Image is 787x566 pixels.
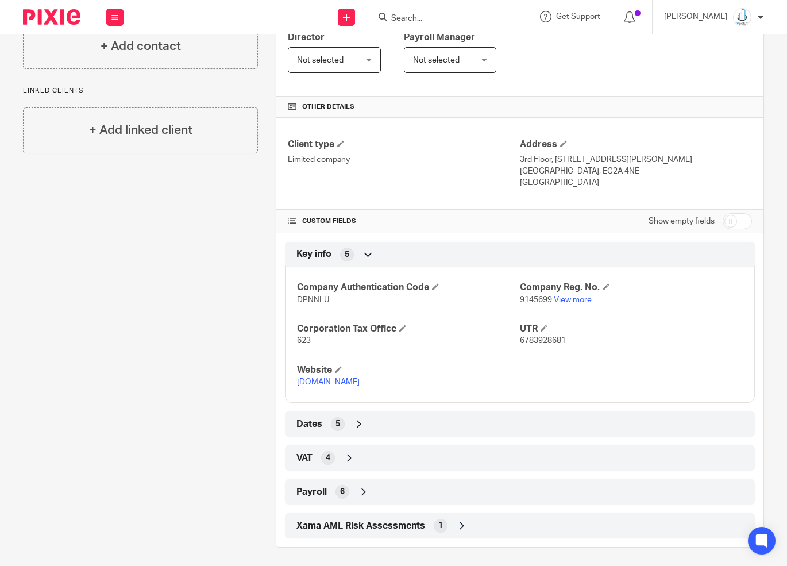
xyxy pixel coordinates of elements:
[649,215,715,227] label: Show empty fields
[296,418,322,430] span: Dates
[520,177,752,188] p: [GEOGRAPHIC_DATA]
[297,296,329,304] span: DPNNLU
[297,337,311,345] span: 623
[288,138,520,151] h4: Client type
[520,138,752,151] h4: Address
[296,248,331,260] span: Key info
[554,296,592,304] a: View more
[288,33,325,42] span: Director
[413,56,460,64] span: Not selected
[390,14,493,24] input: Search
[297,282,520,294] h4: Company Authentication Code
[288,154,520,165] p: Limited company
[664,11,727,22] p: [PERSON_NAME]
[340,486,345,498] span: 6
[733,8,751,26] img: Logo_PNG.png
[302,102,354,111] span: Other details
[101,37,181,55] h4: + Add contact
[296,486,327,498] span: Payroll
[520,296,552,304] span: 9145699
[23,86,258,95] p: Linked clients
[438,520,443,532] span: 1
[296,520,425,532] span: Xama AML Risk Assessments
[404,33,475,42] span: Payroll Manager
[89,121,192,139] h4: + Add linked client
[297,364,520,376] h4: Website
[520,337,566,345] span: 6783928681
[335,418,340,430] span: 5
[520,165,752,177] p: [GEOGRAPHIC_DATA], EC2A 4NE
[297,378,360,386] a: [DOMAIN_NAME]
[326,452,330,464] span: 4
[23,9,80,25] img: Pixie
[520,154,752,165] p: 3rd Floor, [STREET_ADDRESS][PERSON_NAME]
[288,217,520,226] h4: CUSTOM FIELDS
[296,452,313,464] span: VAT
[297,56,344,64] span: Not selected
[556,13,600,21] span: Get Support
[345,249,349,260] span: 5
[520,282,743,294] h4: Company Reg. No.
[297,323,520,335] h4: Corporation Tax Office
[520,323,743,335] h4: UTR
